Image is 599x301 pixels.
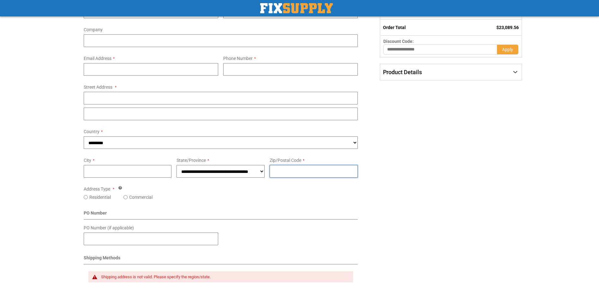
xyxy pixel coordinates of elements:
span: PO Number (if applicable) [84,225,134,230]
div: Shipping Methods [84,255,358,264]
img: Fix Industrial Supply [260,3,333,13]
label: Residential [89,194,111,200]
a: store logo [260,3,333,13]
span: Phone Number [223,56,253,61]
span: Discount Code: [383,39,414,44]
div: PO Number [84,210,358,220]
div: Shipping address is not valid. Please specify the region/state. [101,274,347,280]
button: Apply [497,44,518,55]
label: Commercial [129,194,153,200]
span: Street Address [84,85,112,90]
strong: Order Total [383,25,406,30]
span: Country [84,129,99,134]
span: Address Type [84,186,110,192]
span: Zip/Postal Code [270,158,301,163]
span: Email Address [84,56,111,61]
span: Company [84,27,103,32]
span: Apply [502,47,513,52]
span: City [84,158,91,163]
span: State/Province [177,158,206,163]
span: $23,089.56 [496,25,519,30]
span: Product Details [383,69,422,75]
